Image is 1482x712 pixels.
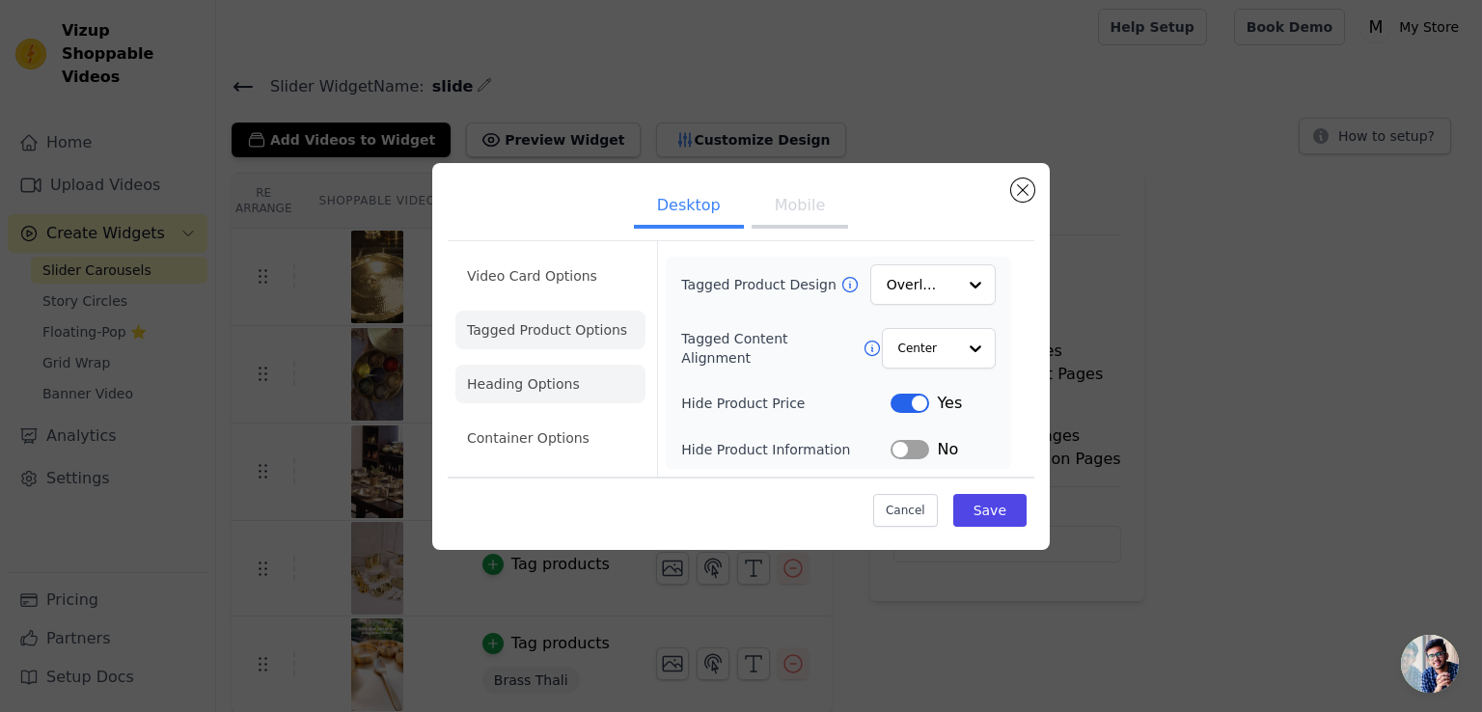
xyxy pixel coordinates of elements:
[455,257,645,295] li: Video Card Options
[634,186,744,229] button: Desktop
[455,311,645,349] li: Tagged Product Options
[455,419,645,457] li: Container Options
[752,186,848,229] button: Mobile
[681,394,891,413] label: Hide Product Price
[1011,178,1034,202] button: Close modal
[953,494,1027,527] button: Save
[681,329,862,368] label: Tagged Content Alignment
[873,494,938,527] button: Cancel
[937,438,958,461] span: No
[681,440,891,459] label: Hide Product Information
[455,365,645,403] li: Heading Options
[681,275,839,294] label: Tagged Product Design
[1401,635,1459,693] div: Open chat
[937,392,962,415] span: Yes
